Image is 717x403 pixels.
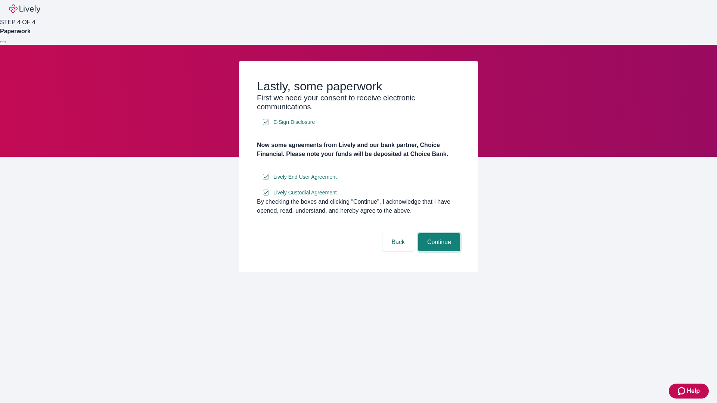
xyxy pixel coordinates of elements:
h4: Now some agreements from Lively and our bank partner, Choice Financial. Please note your funds wi... [257,141,460,159]
span: E-Sign Disclosure [273,118,315,126]
button: Continue [418,233,460,251]
button: Back [382,233,414,251]
a: e-sign disclosure document [272,188,338,197]
h2: Lastly, some paperwork [257,79,460,93]
img: Lively [9,4,40,13]
a: e-sign disclosure document [272,172,338,182]
button: Zendesk support iconHelp [669,384,709,399]
span: Lively Custodial Agreement [273,189,337,197]
a: e-sign disclosure document [272,118,316,127]
h3: First we need your consent to receive electronic communications. [257,93,460,111]
svg: Zendesk support icon [678,387,687,396]
span: Help [687,387,700,396]
div: By checking the boxes and clicking “Continue", I acknowledge that I have opened, read, understand... [257,197,460,215]
span: Lively End User Agreement [273,173,337,181]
